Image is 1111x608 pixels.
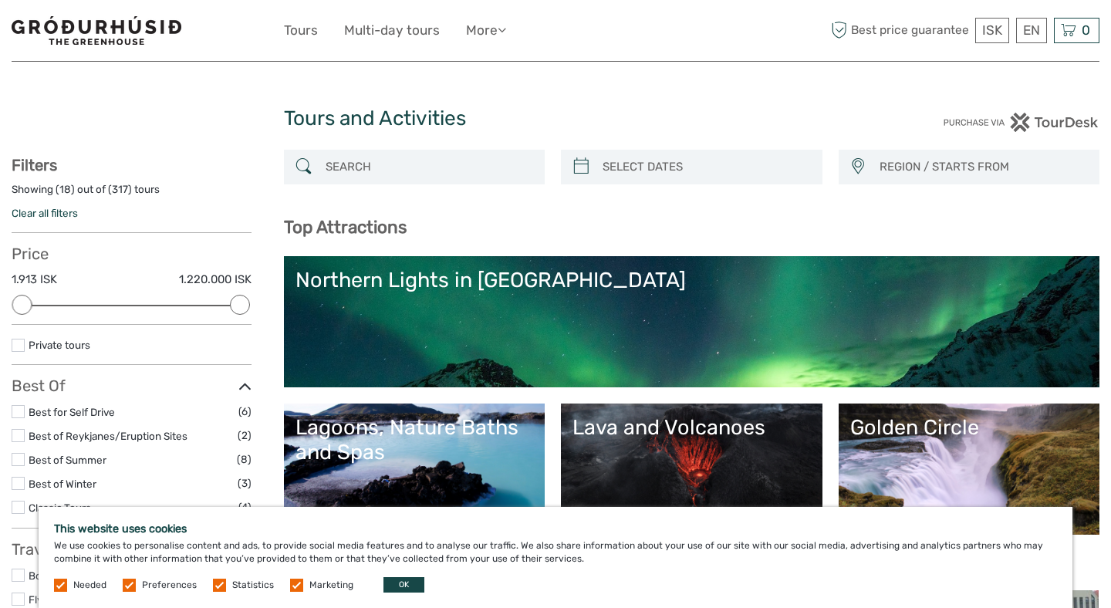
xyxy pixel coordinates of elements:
a: Best of Reykjanes/Eruption Sites [29,430,187,442]
div: We use cookies to personalise content and ads, to provide social media features and to analyse ou... [39,507,1072,608]
a: Northern Lights in [GEOGRAPHIC_DATA] [295,268,1089,376]
label: Marketing [309,579,353,592]
span: (3) [238,475,252,492]
label: 317 [112,182,128,197]
span: (6) [238,403,252,421]
a: Lava and Volcanoes [572,415,811,523]
span: ISK [982,22,1002,38]
a: Private tours [29,339,90,351]
h3: Travel Method [12,540,252,559]
div: Lava and Volcanoes [572,415,811,440]
h3: Price [12,245,252,263]
a: Lagoons, Nature Baths and Spas [295,415,534,523]
button: OK [383,577,424,593]
h1: Tours and Activities [284,106,828,131]
label: 18 [59,182,71,197]
b: Top Attractions [284,217,407,238]
div: EN [1016,18,1047,43]
span: (4) [238,498,252,516]
img: PurchaseViaTourDesk.png [943,113,1099,132]
a: Golden Circle [850,415,1089,523]
label: Needed [73,579,106,592]
span: (8) [237,451,252,468]
label: Preferences [142,579,197,592]
a: Flying [29,593,57,606]
a: Best for Self Drive [29,406,115,418]
div: Showing ( ) out of ( ) tours [12,182,252,206]
img: 1578-341a38b5-ce05-4595-9f3d-b8aa3718a0b3_logo_small.jpg [12,16,181,45]
label: 1.220.000 ISK [179,272,252,288]
h5: This website uses cookies [54,522,1057,535]
span: Best price guarantee [828,18,972,43]
div: Lagoons, Nature Baths and Spas [295,415,534,465]
a: Multi-day tours [344,19,440,42]
a: Classic Tours [29,502,91,514]
label: Statistics [232,579,274,592]
a: Boat [29,569,51,582]
a: Tours [284,19,318,42]
label: 1.913 ISK [12,272,57,288]
strong: Filters [12,156,57,174]
span: 0 [1079,22,1092,38]
a: Best of Winter [29,478,96,490]
input: SEARCH [319,154,538,181]
div: Golden Circle [850,415,1089,440]
a: Best of Summer [29,454,106,466]
h3: Best Of [12,377,252,395]
button: REGION / STARTS FROM [873,154,1092,180]
input: SELECT DATES [596,154,815,181]
a: More [466,19,506,42]
div: Northern Lights in [GEOGRAPHIC_DATA] [295,268,1089,292]
a: Clear all filters [12,207,78,219]
span: (2) [238,427,252,444]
